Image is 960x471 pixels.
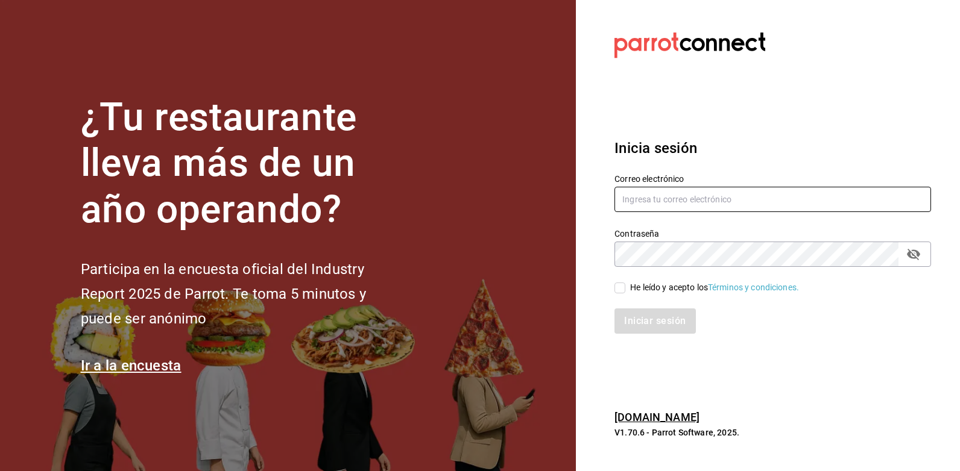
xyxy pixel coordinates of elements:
[630,281,799,294] div: He leído y acepto los
[903,244,924,264] button: passwordField
[708,282,799,292] a: Términos y condiciones.
[81,95,406,233] h1: ¿Tu restaurante lleva más de un año operando?
[614,174,931,182] label: Correo electrónico
[614,411,699,423] a: [DOMAIN_NAME]
[81,257,406,331] h2: Participa en la encuesta oficial del Industry Report 2025 de Parrot. Te toma 5 minutos y puede se...
[614,229,931,237] label: Contraseña
[81,357,182,374] a: Ir a la encuesta
[614,426,931,438] p: V1.70.6 - Parrot Software, 2025.
[614,187,931,212] input: Ingresa tu correo electrónico
[614,137,931,159] h3: Inicia sesión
